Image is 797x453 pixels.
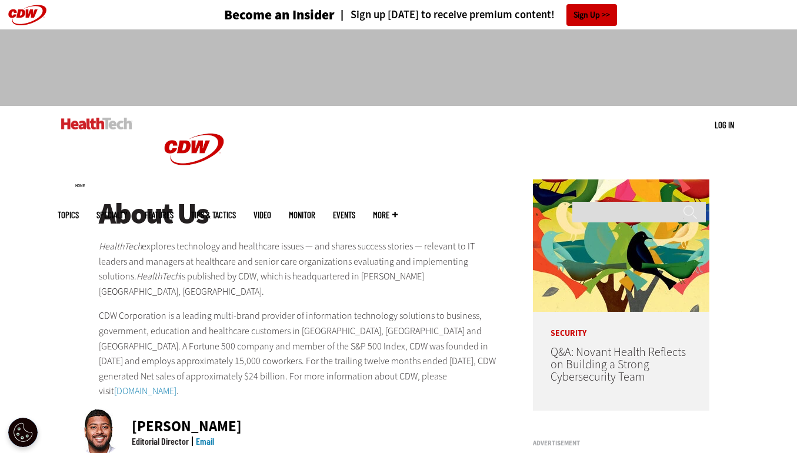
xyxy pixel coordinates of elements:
span: Specialty [96,211,127,219]
h3: Advertisement [533,440,709,447]
a: Log in [715,119,734,130]
button: Open Preferences [8,418,38,447]
a: MonITor [289,211,315,219]
p: CDW Corporation is a leading multi-brand provider of information technology solutions to business... [99,308,502,399]
a: Become an Insider [180,8,335,22]
em: HealthTech [99,240,142,252]
p: Security [533,312,709,338]
iframe: advertisement [185,41,613,94]
a: Email [196,435,214,447]
img: Home [150,106,238,193]
div: Cookie Settings [8,418,38,447]
span: Topics [58,211,79,219]
p: explores technology and healthcare issues — and shares success stories — relevant to IT leaders a... [99,239,502,299]
div: [PERSON_NAME] [132,419,242,434]
a: Tips & Tactics [191,211,236,219]
a: Video [254,211,271,219]
img: abstract illustration of a tree [533,179,709,312]
a: Features [145,211,174,219]
a: Events [333,211,355,219]
div: User menu [715,119,734,131]
div: Editorial Director [132,437,189,446]
em: HealthTech [136,270,179,282]
img: Home [61,118,132,129]
a: CDW [150,184,238,196]
h3: Become an Insider [224,8,335,22]
a: [DOMAIN_NAME] [114,385,176,397]
a: Sign Up [566,4,617,26]
a: Sign up [DATE] to receive premium content! [335,9,555,21]
a: Q&A: Novant Health Reflects on Building a Strong Cybersecurity Team [551,344,686,385]
span: More [373,211,398,219]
